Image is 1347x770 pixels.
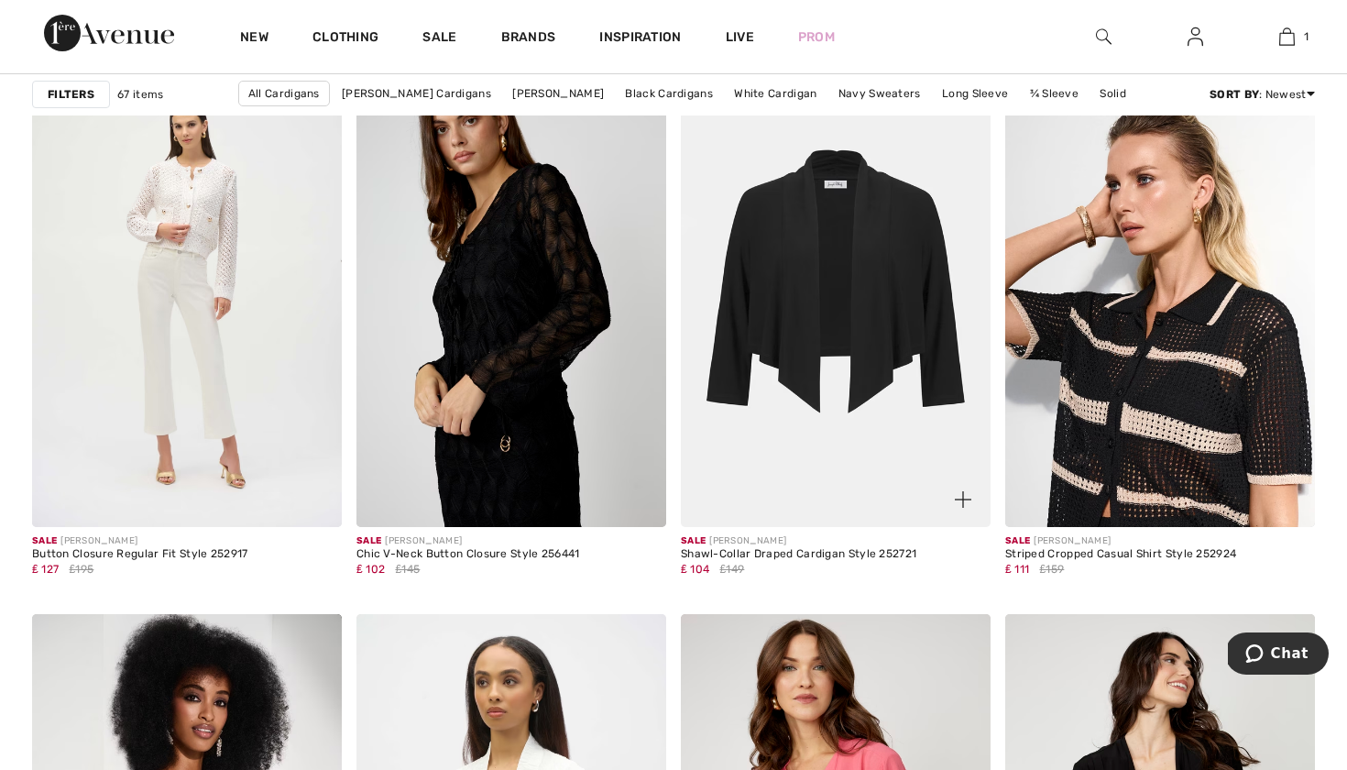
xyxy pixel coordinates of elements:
[70,561,94,577] span: ₤195
[503,82,613,105] a: [PERSON_NAME]
[1096,26,1112,48] img: search the website
[1279,26,1295,48] img: My Bag
[681,62,991,527] img: Shawl-Collar Draped Cardigan Style 252721. Black
[1228,632,1329,678] iframe: Opens a widget where you can chat to one of our agents
[32,563,59,576] span: ₤ 127
[1040,561,1065,577] span: ₤159
[798,27,835,47] a: Prom
[1242,26,1331,48] a: 1
[829,82,930,105] a: Navy Sweaters
[1005,563,1029,576] span: ₤ 111
[681,548,916,561] div: Shawl-Collar Draped Cardigan Style 252721
[1173,26,1218,49] a: Sign In
[1005,534,1236,548] div: [PERSON_NAME]
[1188,26,1203,48] img: My Info
[1005,535,1030,546] span: Sale
[32,534,248,548] div: [PERSON_NAME]
[1304,28,1309,45] span: 1
[422,29,456,49] a: Sale
[720,561,745,577] span: ₤149
[117,86,163,103] span: 67 items
[240,29,268,49] a: New
[1005,548,1236,561] div: Striped Cropped Casual Shirt Style 252924
[501,29,556,49] a: Brands
[32,548,248,561] div: Button Closure Regular Fit Style 252917
[599,29,681,49] span: Inspiration
[933,82,1017,105] a: Long Sleeve
[356,535,381,546] span: Sale
[356,534,580,548] div: [PERSON_NAME]
[725,82,826,105] a: White Cardigan
[312,29,378,49] a: Clothing
[955,491,971,508] img: plus_v2.svg
[1210,88,1259,101] strong: Sort By
[48,86,94,103] strong: Filters
[616,82,722,105] a: Black Cardigans
[238,81,330,106] a: All Cardigans
[44,15,174,51] img: 1ère Avenue
[396,561,421,577] span: ₤145
[333,82,500,105] a: [PERSON_NAME] Cardigans
[1021,82,1088,105] a: ¾ Sleeve
[356,548,580,561] div: Chic V-Neck Button Closure Style 256441
[32,62,342,527] img: Button Closure Regular Fit Style 252917. Vanilla/gold
[1090,82,1135,105] a: Solid
[681,534,916,548] div: [PERSON_NAME]
[356,62,666,527] img: Chic V-Neck Button Closure Style 256441. Black
[32,535,57,546] span: Sale
[356,563,385,576] span: ₤ 102
[681,563,709,576] span: ₤ 104
[1210,86,1315,103] div: : Newest
[726,27,754,47] a: Live
[681,535,706,546] span: Sale
[1005,62,1315,527] img: Striped Cropped Casual Shirt Style 252924. Black/parchment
